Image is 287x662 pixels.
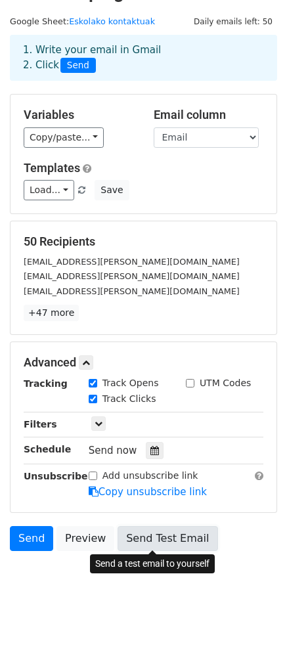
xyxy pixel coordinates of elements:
[102,469,198,483] label: Add unsubscribe link
[24,286,240,296] small: [EMAIL_ADDRESS][PERSON_NAME][DOMAIN_NAME]
[10,526,53,551] a: Send
[24,257,240,267] small: [EMAIL_ADDRESS][PERSON_NAME][DOMAIN_NAME]
[154,108,264,122] h5: Email column
[24,419,57,430] strong: Filters
[102,392,156,406] label: Track Clicks
[95,180,129,200] button: Save
[200,376,251,390] label: UTM Codes
[189,16,277,26] a: Daily emails left: 50
[24,355,263,370] h5: Advanced
[10,16,155,26] small: Google Sheet:
[189,14,277,29] span: Daily emails left: 50
[102,376,159,390] label: Track Opens
[24,305,79,321] a: +47 more
[69,16,155,26] a: Eskolako kontaktuak
[24,444,71,454] strong: Schedule
[90,554,215,573] div: Send a test email to yourself
[24,234,263,249] h5: 50 Recipients
[24,271,240,281] small: [EMAIL_ADDRESS][PERSON_NAME][DOMAIN_NAME]
[221,599,287,662] div: Widget de chat
[24,108,134,122] h5: Variables
[89,445,137,456] span: Send now
[221,599,287,662] iframe: Chat Widget
[24,180,74,200] a: Load...
[60,58,96,74] span: Send
[24,378,68,389] strong: Tracking
[13,43,274,73] div: 1. Write your email in Gmail 2. Click
[89,486,207,498] a: Copy unsubscribe link
[118,526,217,551] a: Send Test Email
[24,471,88,481] strong: Unsubscribe
[56,526,114,551] a: Preview
[24,127,104,148] a: Copy/paste...
[24,161,80,175] a: Templates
